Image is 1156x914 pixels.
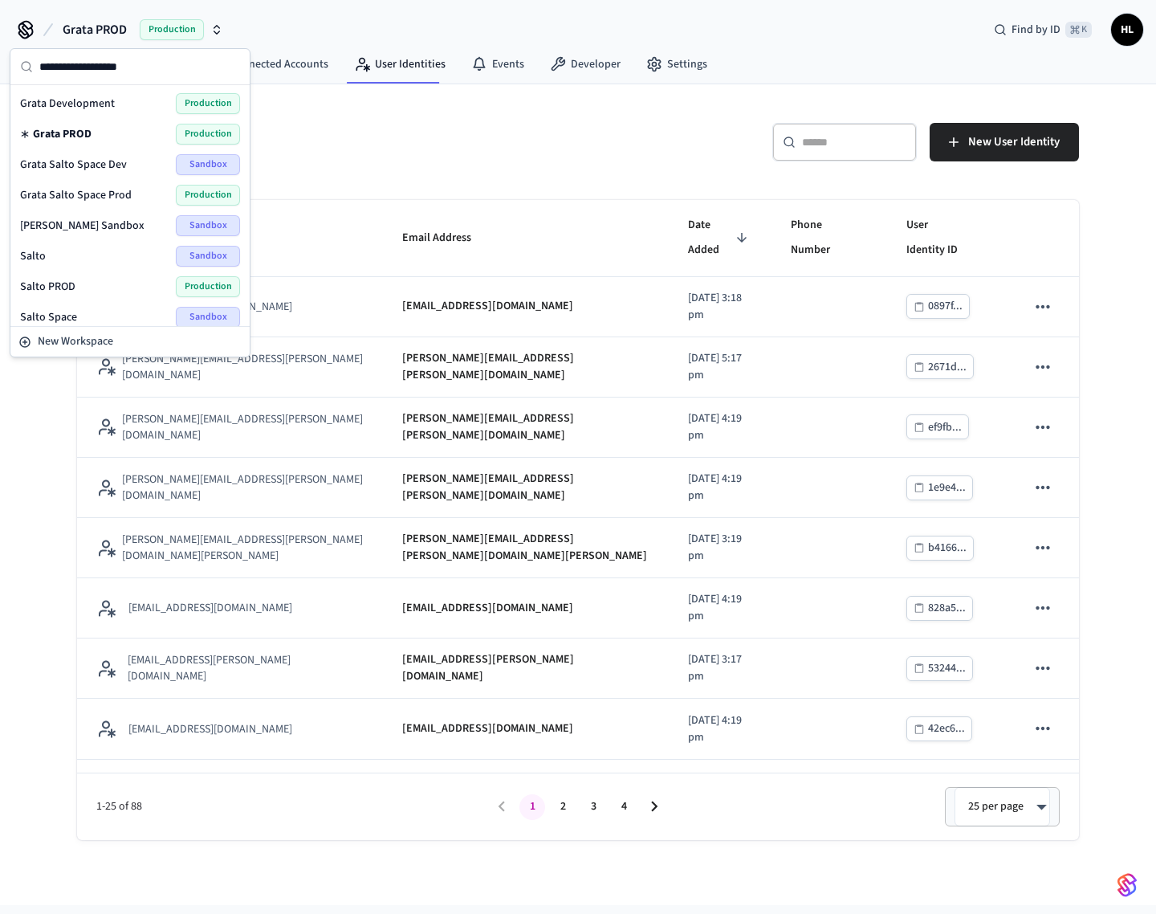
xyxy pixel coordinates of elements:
div: Suggestions [10,85,250,326]
button: New Workspace [12,328,248,355]
button: Go to page 3 [580,794,606,820]
span: Phone Number [791,213,867,263]
a: User Identities [341,50,458,79]
div: 2671d... [928,357,967,377]
button: 42ec6... [906,716,972,741]
div: 53244... [928,659,966,679]
a: Events [458,50,537,79]
span: Email Address [402,226,492,251]
span: [PERSON_NAME] Sandbox [20,218,144,234]
p: [PERSON_NAME][EMAIL_ADDRESS][PERSON_NAME][DOMAIN_NAME] [122,411,364,443]
p: [DATE] 4:19 pm [688,591,752,625]
button: Go to next page [641,794,667,820]
span: New Workspace [38,333,113,350]
button: HL [1111,14,1143,46]
span: Production [176,93,240,114]
div: 1e9e4... [928,478,966,498]
span: Sandbox [176,215,240,236]
button: 0897f... [906,294,970,319]
span: Production [140,19,204,40]
button: 828a5... [906,596,973,621]
div: 25 per page [955,787,1050,826]
span: Grata Salto Space Prod [20,187,132,203]
p: [DATE] 3:19 pm [688,531,752,565]
span: Production [176,124,240,145]
button: Go to page 4 [611,794,637,820]
div: ef9fb... [928,418,962,438]
p: [EMAIL_ADDRESS][DOMAIN_NAME] [128,600,292,616]
button: Go to page 2 [550,794,576,820]
button: 53244... [906,656,973,681]
span: Production [176,276,240,297]
span: Grata PROD [63,20,127,39]
p: [PERSON_NAME][EMAIL_ADDRESS][PERSON_NAME][DOMAIN_NAME] [402,410,649,444]
p: [DATE] 4:19 pm [688,712,752,746]
span: Find by ID [1011,22,1060,38]
div: Find by ID⌘ K [981,15,1105,44]
span: New User Identity [968,132,1060,153]
button: ef9fb... [906,414,969,439]
img: SeamLogoGradient.69752ec5.svg [1117,872,1137,898]
span: ⌘ K [1065,22,1092,38]
span: Grata Salto Space Dev [20,157,127,173]
button: 2671d... [906,354,974,379]
p: [PERSON_NAME][EMAIL_ADDRESS][PERSON_NAME][DOMAIN_NAME][PERSON_NAME] [122,532,364,564]
span: Grata PROD [33,126,92,142]
button: page 1 [519,794,545,820]
a: Developer [537,50,633,79]
p: [DATE] 3:18 pm [688,290,752,324]
button: b4166... [906,536,974,561]
a: Connected Accounts [196,50,341,79]
p: [DATE] 4:19 pm [688,410,752,444]
span: Sandbox [176,154,240,175]
span: Production [176,185,240,206]
p: [EMAIL_ADDRESS][PERSON_NAME][DOMAIN_NAME] [402,651,649,685]
span: Salto Space [20,309,77,325]
span: Salto PROD [20,279,75,295]
button: 1e9e4... [906,475,973,500]
p: [DATE] 5:17 pm [688,350,752,384]
p: [EMAIL_ADDRESS][DOMAIN_NAME] [402,600,573,617]
div: 828a5... [928,598,966,618]
span: User Identity ID [906,213,987,263]
p: [DATE] 4:19 pm [688,471,752,504]
span: Grata Development [20,96,115,112]
span: Sandbox [176,246,240,267]
a: Settings [633,50,720,79]
span: Date Added [688,213,752,263]
p: [EMAIL_ADDRESS][DOMAIN_NAME] [402,298,573,315]
span: Salto [20,248,46,264]
p: [EMAIL_ADDRESS][DOMAIN_NAME] [128,721,292,737]
div: b4166... [928,538,967,558]
span: HL [1113,15,1142,44]
p: [DATE] 3:17 pm [688,651,752,685]
p: [PERSON_NAME][EMAIL_ADDRESS][PERSON_NAME][DOMAIN_NAME] [122,471,364,504]
span: Sandbox [176,307,240,328]
p: [PERSON_NAME][EMAIL_ADDRESS][PERSON_NAME][DOMAIN_NAME] [122,351,364,383]
button: New User Identity [930,123,1079,161]
p: [PERSON_NAME][EMAIL_ADDRESS][PERSON_NAME][DOMAIN_NAME][PERSON_NAME] [402,531,649,565]
p: [PERSON_NAME][EMAIL_ADDRESS][PERSON_NAME][DOMAIN_NAME] [402,350,649,384]
p: [EMAIL_ADDRESS][PERSON_NAME][DOMAIN_NAME] [128,652,364,684]
h5: User Identities [77,123,568,156]
span: 1-25 of 88 [96,798,486,815]
div: 0897f... [928,296,963,316]
div: 42ec6... [928,719,965,739]
nav: pagination navigation [486,794,670,820]
p: [PERSON_NAME][EMAIL_ADDRESS][PERSON_NAME][DOMAIN_NAME] [402,471,649,504]
p: [EMAIL_ADDRESS][DOMAIN_NAME] [402,720,573,737]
